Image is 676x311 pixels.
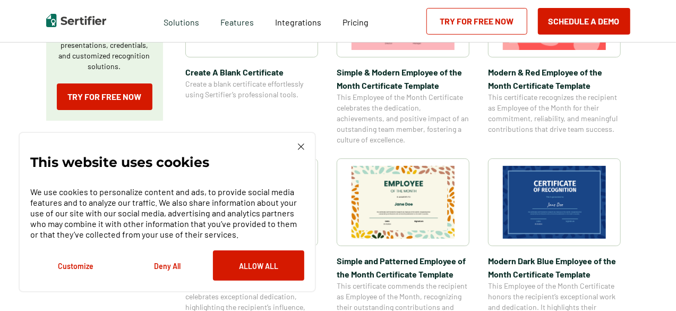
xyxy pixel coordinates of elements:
a: Pricing [343,14,369,28]
a: Try for Free Now [426,8,527,35]
img: Modern Dark Blue Employee of the Month Certificate Template [503,166,606,239]
span: This certificate recognizes the recipient as Employee of the Month for their commitment, reliabil... [488,92,621,135]
img: Simple and Patterned Employee of the Month Certificate Template [352,166,455,239]
span: Pricing [343,17,369,27]
button: Allow All [213,250,304,281]
p: Create a blank certificate with Sertifier for professional presentations, credentials, and custom... [57,19,152,72]
span: Modern & Red Employee of the Month Certificate Template [488,65,621,92]
span: Create a blank certificate effortlessly using Sertifier’s professional tools. [185,79,318,100]
button: Deny All [122,250,213,281]
span: Modern Dark Blue Employee of the Month Certificate Template [488,254,621,281]
span: Features [220,14,254,28]
button: Schedule a Demo [538,8,630,35]
span: Simple and Patterned Employee of the Month Certificate Template [337,254,469,281]
p: We use cookies to personalize content and ads, to provide social media features and to analyze ou... [30,187,304,240]
p: This website uses cookies [30,157,209,167]
span: Create A Blank Certificate [185,65,318,79]
a: Try for Free Now [57,83,152,110]
span: This Employee of the Month Certificate celebrates the dedication, achievements, and positive impa... [337,92,469,145]
img: Cookie Popup Close [298,144,304,150]
span: Solutions [164,14,199,28]
img: Sertifier | Digital Credentialing Platform [46,14,106,27]
span: Simple & Modern Employee of the Month Certificate Template [337,65,469,92]
button: Customize [30,250,122,281]
a: Integrations [275,14,321,28]
span: Integrations [275,17,321,27]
